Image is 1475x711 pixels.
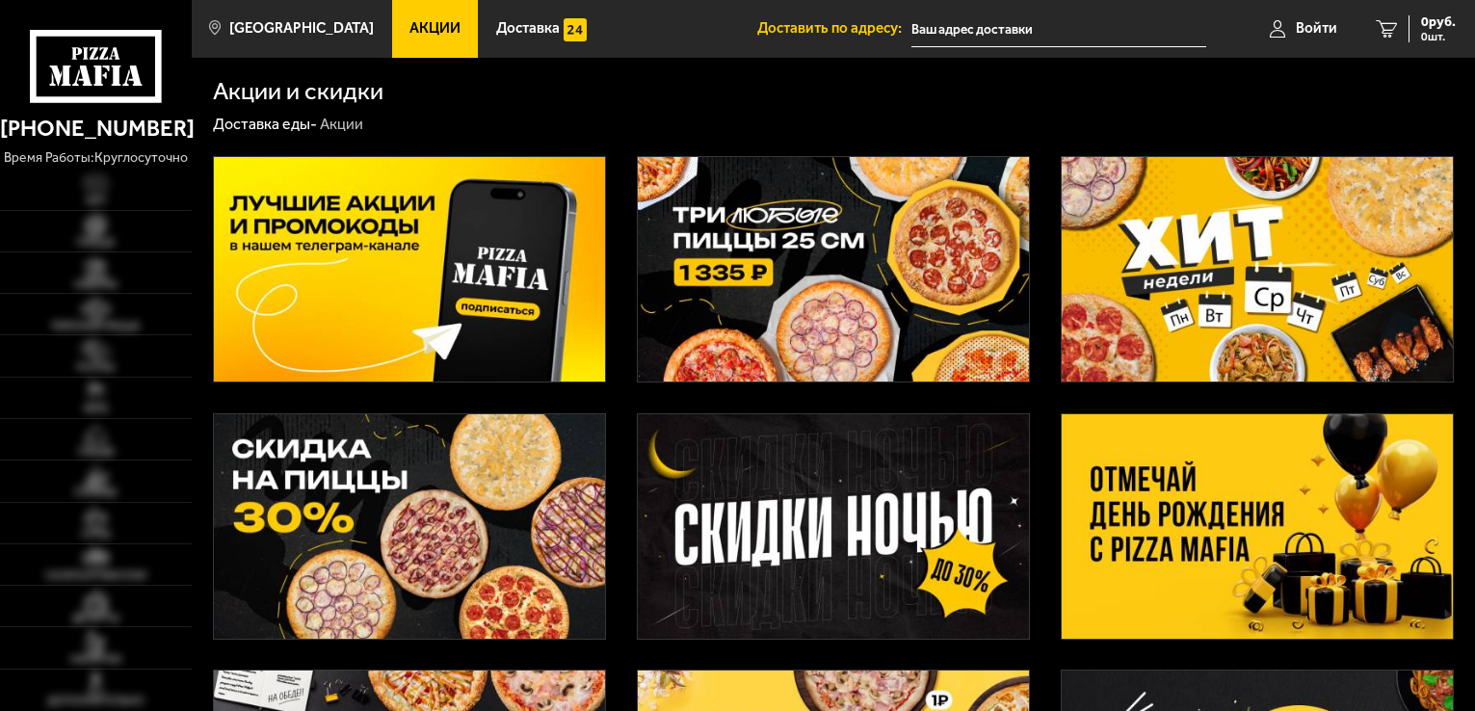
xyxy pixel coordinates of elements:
[213,115,317,133] a: Доставка еды-
[213,79,383,104] h1: Акции и скидки
[911,12,1206,47] input: Ваш адрес доставки
[320,115,363,135] div: Акции
[496,21,560,36] span: Доставка
[564,18,587,41] img: 15daf4d41897b9f0e9f617042186c801.svg
[229,21,374,36] span: [GEOGRAPHIC_DATA]
[757,21,911,36] span: Доставить по адресу:
[1296,21,1337,36] span: Войти
[1421,31,1456,42] span: 0 шт.
[1421,15,1456,29] span: 0 руб.
[409,21,461,36] span: Акции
